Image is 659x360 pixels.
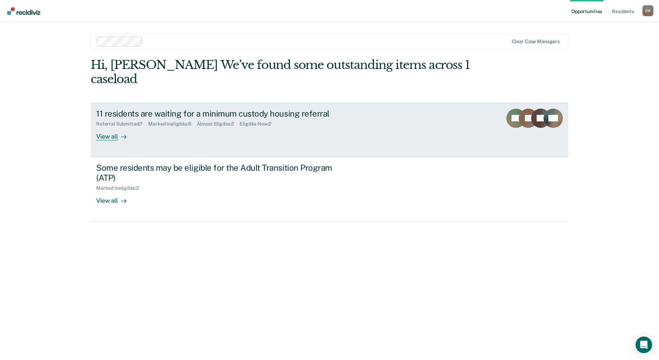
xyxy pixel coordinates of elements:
div: Marked Ineligible : 2 [96,185,144,191]
div: Some residents may be eligible for the Adult Transition Program (ATP) [96,163,338,183]
div: Open Intercom Messenger [636,337,652,353]
div: Clear case managers [512,39,560,44]
button: Profile dropdown button [642,5,653,16]
div: Almost Eligible : 2 [197,121,240,127]
div: E W [642,5,653,16]
div: Eligible Now : 2 [240,121,277,127]
div: Hi, [PERSON_NAME] We’ve found some outstanding items across 1 caseload [91,58,473,86]
div: 11 residents are waiting for a minimum custody housing referral [96,109,338,119]
a: Some residents may be eligible for the Adult Transition Program (ATP)Marked Ineligible:2View all [91,157,568,221]
img: Recidiviz [7,7,40,15]
div: View all [96,127,135,140]
div: View all [96,191,135,204]
div: Marked Ineligible : 8 [148,121,196,127]
div: Referral Submitted : 7 [96,121,148,127]
a: 11 residents are waiting for a minimum custody housing referralReferral Submitted:7Marked Ineligi... [91,103,568,157]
